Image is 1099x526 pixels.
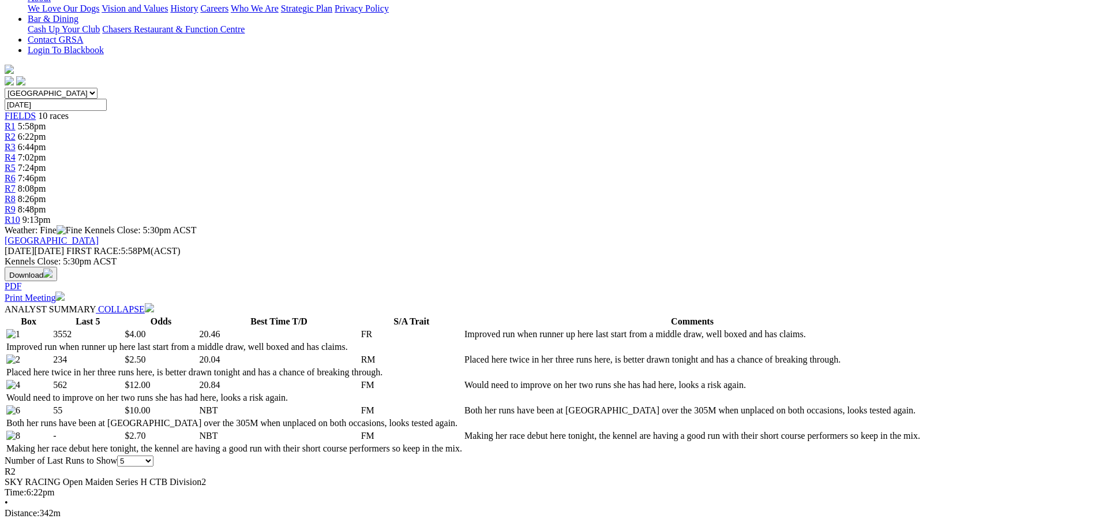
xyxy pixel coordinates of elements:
td: FM [361,430,463,442]
div: SKY RACING Open Maiden Series H CTB Division2 [5,477,1094,487]
td: FM [361,405,463,416]
td: Improved run when runner up here last start from a middle draw, well boxed and has claims. [6,341,463,353]
td: 234 [52,354,123,365]
th: S/A Trait [361,316,463,327]
a: Cash Up Your Club [28,24,100,34]
span: 6:22pm [18,132,46,141]
a: Print Meeting [5,293,65,303]
img: logo-grsa-white.png [5,65,14,74]
span: 8:48pm [18,204,46,214]
th: Comments [464,316,921,327]
th: Odds [124,316,197,327]
span: 5:58PM(ACST) [66,246,181,256]
td: NBT [198,405,359,416]
a: We Love Our Dogs [28,3,99,13]
a: R6 [5,173,16,183]
a: Chasers Restaurant & Function Centre [102,24,245,34]
td: 20.46 [198,329,359,340]
span: 7:02pm [18,152,46,162]
span: • [5,498,8,508]
span: Time: [5,487,27,497]
a: Bar & Dining [28,14,78,24]
button: Download [5,267,57,281]
div: Download [5,281,1094,292]
div: Kennels Close: 5:30pm ACST [5,256,1094,267]
td: FR [361,329,463,340]
td: Both her runs have been at [GEOGRAPHIC_DATA] over the 305M when unplaced on both occasions, looks... [6,417,463,429]
a: R1 [5,121,16,131]
span: FIRST RACE: [66,246,121,256]
div: Bar & Dining [28,24,1094,35]
a: R2 [5,132,16,141]
span: $10.00 [125,405,150,415]
td: 562 [52,379,123,391]
a: Who We Are [231,3,279,13]
div: Number of Last Runs to Show [5,456,1094,467]
a: R3 [5,142,16,152]
a: Contact GRSA [28,35,83,44]
td: FM [361,379,463,391]
a: Careers [200,3,228,13]
div: About [28,3,1094,14]
span: 10 races [38,111,69,121]
td: 20.84 [198,379,359,391]
img: download.svg [43,268,52,278]
td: Improved run when runner up here last start from a middle draw, well boxed and has claims. [464,329,921,340]
img: 8 [6,431,20,441]
td: Would need to improve on her two runs she has had here, looks a risk again. [464,379,921,391]
span: $2.50 [125,355,145,364]
a: Vision and Values [102,3,168,13]
td: 20.04 [198,354,359,365]
span: COLLAPSE [98,304,145,314]
img: twitter.svg [16,76,25,85]
span: [DATE] [5,246,64,256]
span: 7:46pm [18,173,46,183]
a: FIELDS [5,111,36,121]
td: Making her race debut here tonight, the kennel are having a good run with their short course perf... [6,443,463,454]
img: 1 [6,329,20,340]
span: Distance: [5,508,39,518]
input: Select date [5,99,107,111]
th: Box [6,316,51,327]
a: Privacy Policy [335,3,389,13]
img: chevron-down-white.svg [145,303,154,312]
img: 4 [6,380,20,390]
span: R7 [5,184,16,193]
div: ANALYST SUMMARY [5,303,1094,315]
span: 7:24pm [18,163,46,173]
td: Placed here twice in her three runs here, is better drawn tonight and has a chance of breaking th... [464,354,921,365]
a: History [170,3,198,13]
img: printer.svg [55,292,65,301]
a: R9 [5,204,16,214]
td: 55 [52,405,123,416]
span: Kennels Close: 5:30pm ACST [84,225,196,235]
img: Fine [57,225,82,236]
div: 6:22pm [5,487,1094,498]
a: R4 [5,152,16,162]
td: Both her runs have been at [GEOGRAPHIC_DATA] over the 305M when unplaced on both occasions, looks... [464,405,921,416]
span: $4.00 [125,329,145,339]
a: R8 [5,194,16,204]
a: PDF [5,281,21,291]
div: 342m [5,508,1094,518]
span: R5 [5,163,16,173]
th: Best Time T/D [198,316,359,327]
span: 9:13pm [22,215,51,225]
td: Making her race debut here tonight, the kennel are having a good run with their short course perf... [464,430,921,442]
a: Login To Blackbook [28,45,104,55]
span: 6:44pm [18,142,46,152]
span: 8:08pm [18,184,46,193]
td: Placed here twice in her three runs here, is better drawn tonight and has a chance of breaking th... [6,367,463,378]
td: RM [361,354,463,365]
a: COLLAPSE [96,304,154,314]
span: 8:26pm [18,194,46,204]
td: NBT [198,430,359,442]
